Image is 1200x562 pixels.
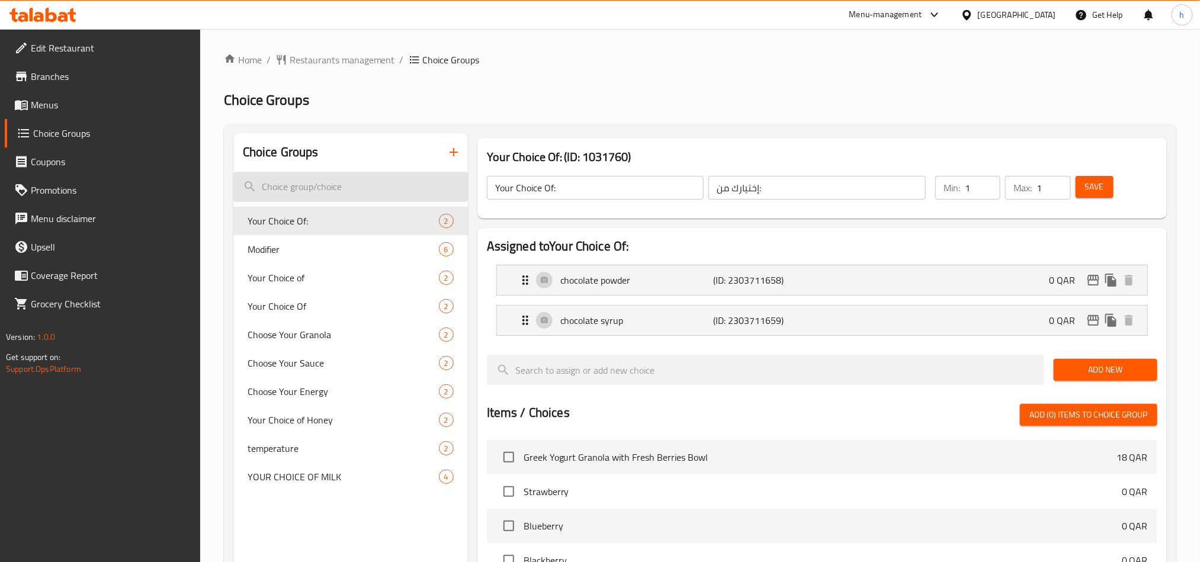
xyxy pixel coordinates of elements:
li: Expand [487,300,1157,341]
button: Add New [1054,359,1157,381]
div: Choices [439,470,454,484]
p: 0 QAR [1049,313,1085,327]
a: Menus [5,91,200,119]
a: Upsell [5,233,200,261]
a: Restaurants management [275,53,395,67]
div: YOUR CHOICE OF MILK4 [233,463,468,491]
div: Choose Your Granola2 [233,320,468,349]
h2: Items / Choices [487,404,570,422]
div: Choices [439,271,454,285]
span: Your Choice Of [248,299,439,313]
li: / [400,53,404,67]
div: Menu-management [849,8,922,22]
div: [GEOGRAPHIC_DATA] [978,8,1056,21]
a: Support.OpsPlatform [6,361,81,377]
p: Min: [944,181,960,195]
span: Edit Restaurant [31,41,191,55]
span: Choice Groups [423,53,480,67]
span: 2 [439,415,453,426]
button: Save [1076,176,1114,198]
span: 2 [439,216,453,227]
span: 2 [439,329,453,341]
span: Promotions [31,183,191,197]
input: search [233,172,468,202]
div: Modifier6 [233,235,468,264]
a: Coupons [5,147,200,176]
h2: Choice Groups [243,143,319,161]
button: Add (0) items to choice group [1020,404,1157,426]
span: Select choice [496,479,521,504]
div: Choices [439,441,454,455]
button: duplicate [1102,311,1120,329]
span: Strawberry [524,484,1122,499]
span: Choose Your Energy [248,384,439,399]
button: delete [1120,271,1138,289]
span: YOUR CHOICE OF MILK [248,470,439,484]
a: Home [224,53,262,67]
span: Coupons [31,155,191,169]
span: Blueberry [524,519,1122,533]
span: 4 [439,471,453,483]
p: 18 QAR [1116,450,1148,464]
button: edit [1085,311,1102,329]
span: Grocery Checklist [31,297,191,311]
a: Choice Groups [5,119,200,147]
input: search [487,355,1044,385]
span: 2 [439,386,453,397]
p: 0 QAR [1122,484,1148,499]
p: chocolate powder [560,273,713,287]
div: Your Choice Of2 [233,292,468,320]
li: Expand [487,260,1157,300]
div: temperature2 [233,434,468,463]
span: Choose Your Granola [248,327,439,342]
span: 1.0.0 [37,329,55,345]
div: Choices [439,356,454,370]
p: (ID: 2303711659) [713,313,815,327]
a: Branches [5,62,200,91]
span: Your Choice Of: [248,214,439,228]
span: Choose Your Sauce [248,356,439,370]
button: duplicate [1102,271,1120,289]
span: Your Choice of Honey [248,413,439,427]
span: Add New [1063,362,1148,377]
p: (ID: 2303711658) [713,273,815,287]
div: Choices [439,327,454,342]
a: Edit Restaurant [5,34,200,62]
span: Get support on: [6,349,60,365]
span: Choice Groups [224,86,309,113]
span: Your Choice of [248,271,439,285]
p: 0 QAR [1049,273,1085,287]
span: h [1180,8,1185,21]
span: Branches [31,69,191,84]
span: 6 [439,244,453,255]
span: 2 [439,443,453,454]
div: Choices [439,242,454,256]
div: Choose Your Energy2 [233,377,468,406]
span: 2 [439,301,453,312]
a: Grocery Checklist [5,290,200,318]
div: Choices [439,214,454,228]
div: Your Choice of2 [233,264,468,292]
span: Menu disclaimer [31,211,191,226]
div: Choices [439,299,454,313]
span: Select choice [496,513,521,538]
p: Max: [1013,181,1032,195]
span: Menus [31,98,191,112]
p: chocolate syrup [560,313,713,327]
span: Modifier [248,242,439,256]
span: Coverage Report [31,268,191,282]
span: Upsell [31,240,191,254]
div: Choices [439,384,454,399]
button: edit [1085,271,1102,289]
li: / [267,53,271,67]
a: Coverage Report [5,261,200,290]
div: Expand [497,265,1147,295]
a: Promotions [5,176,200,204]
div: Your Choice Of:2 [233,207,468,235]
span: Restaurants management [290,53,395,67]
div: Choose Your Sauce2 [233,349,468,377]
span: 2 [439,358,453,369]
p: 0 QAR [1122,519,1148,533]
span: Version: [6,329,35,345]
div: Your Choice of Honey2 [233,406,468,434]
